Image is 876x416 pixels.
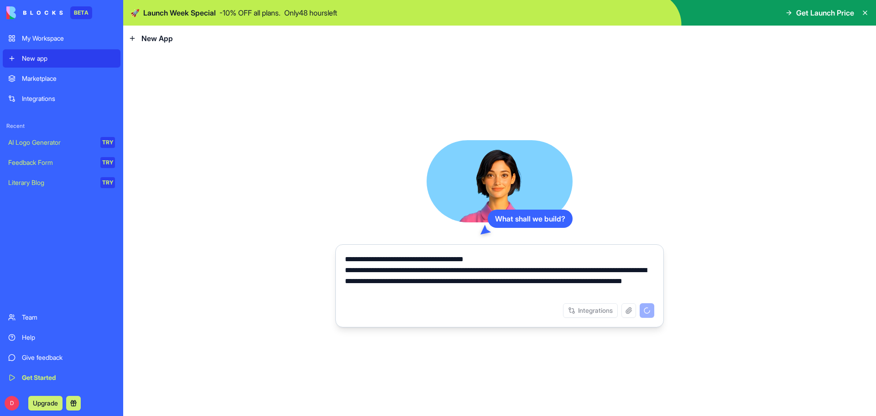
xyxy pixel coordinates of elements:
div: Give feedback [22,353,115,362]
div: Literary Blog [8,178,94,187]
div: AI Logo Generator [8,138,94,147]
img: logo [6,6,63,19]
a: Integrations [3,90,120,108]
p: - 10 % OFF all plans. [219,7,281,18]
a: Give feedback [3,348,120,367]
div: New app [22,54,115,63]
a: Marketplace [3,69,120,88]
div: TRY [100,157,115,168]
div: What shall we build? [488,210,573,228]
span: Launch Week Special [143,7,216,18]
a: Help [3,328,120,347]
span: D [5,396,19,411]
div: Marketplace [22,74,115,83]
div: Team [22,313,115,322]
div: Get Started [22,373,115,382]
a: BETA [6,6,92,19]
a: New app [3,49,120,68]
span: New App [141,33,173,44]
a: Literary BlogTRY [3,174,120,192]
div: BETA [70,6,92,19]
div: Feedback Form [8,158,94,167]
div: TRY [100,137,115,148]
a: Team [3,308,120,326]
span: Recent [3,122,120,130]
a: My Workspace [3,29,120,47]
span: Get Launch Price [796,7,854,18]
a: Feedback FormTRY [3,153,120,172]
a: Get Started [3,369,120,387]
span: 🚀 [130,7,140,18]
a: Upgrade [28,398,63,407]
p: Only 48 hours left [284,7,337,18]
div: My Workspace [22,34,115,43]
a: AI Logo GeneratorTRY [3,133,120,152]
div: Help [22,333,115,342]
div: TRY [100,177,115,188]
div: Integrations [22,94,115,103]
button: Upgrade [28,396,63,411]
